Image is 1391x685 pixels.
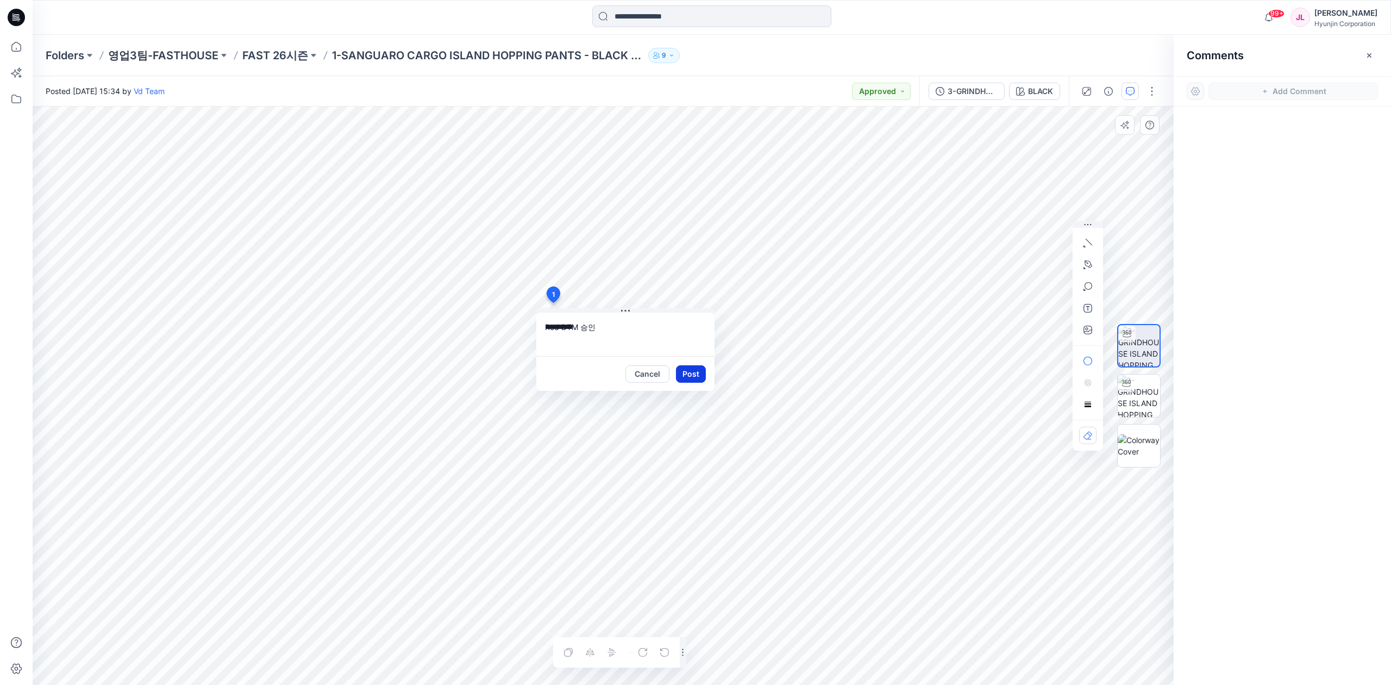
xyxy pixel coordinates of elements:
[625,365,669,383] button: Cancel
[1314,7,1377,20] div: [PERSON_NAME]
[648,48,680,63] button: 9
[676,365,706,383] button: Post
[948,85,998,97] div: 3-GRINDHOUSE ISLAND HOPPING JERSEY + 1 PANT
[1268,9,1285,18] span: 99+
[1187,49,1244,62] h2: Comments
[242,48,308,63] a: FAST 26시즌
[662,49,666,61] p: 9
[1208,83,1378,100] button: Add Comment
[1118,434,1160,457] img: Colorway Cover
[46,85,165,97] span: Posted [DATE] 15:34 by
[332,48,644,63] p: 1-SANGUARO CARGO ISLAND HOPPING PANTS - BLACK SUB
[1028,85,1053,97] div: BLACK
[1314,20,1377,28] div: Hyunjin Corporation
[108,48,218,63] a: 영업3팀-FASTHOUSE
[46,48,84,63] a: Folders
[929,83,1005,100] button: 3-GRINDHOUSE ISLAND HOPPING JERSEY + 1 PANT
[1009,83,1060,100] button: BLACK
[1118,375,1160,417] img: 3-GRINDHOUSE ISLAND HOPPING JERSEY + 1 PANT AVATAR
[552,290,555,300] span: 1
[134,86,165,96] a: Vd Team
[1100,83,1117,100] button: Details
[1290,8,1310,27] div: JL
[1118,325,1160,366] img: 3-GRINDHOUSE ISLAND HOPPING JERSEY + 1 PANT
